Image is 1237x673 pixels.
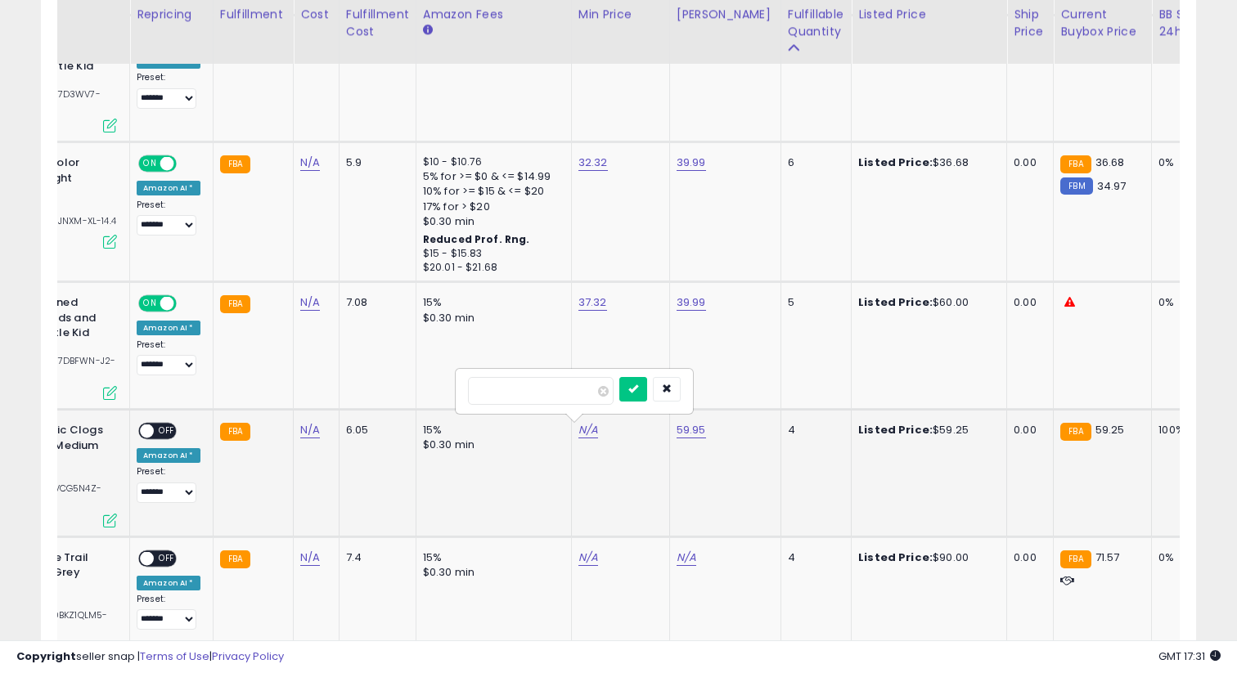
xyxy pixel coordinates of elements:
[140,648,209,664] a: Terms of Use
[1095,155,1125,170] span: 36.68
[423,437,559,452] div: $0.30 min
[423,155,559,169] div: $10 - $10.76
[220,6,286,23] div: Fulfillment
[346,550,403,565] div: 7.4
[788,423,839,437] div: 4
[1014,550,1041,565] div: 0.00
[137,594,200,630] div: Preset:
[300,6,332,23] div: Cost
[423,565,559,580] div: $0.30 min
[423,232,530,246] b: Reduced Prof. Rng.
[423,184,559,199] div: 10% for >= $15 & <= $20
[174,157,200,171] span: OFF
[1060,550,1091,568] small: FBA
[300,550,320,566] a: N/A
[1060,423,1091,441] small: FBA
[858,155,994,170] div: $36.68
[300,294,320,311] a: N/A
[423,23,433,38] small: Amazon Fees.
[346,155,403,170] div: 5.9
[1014,6,1046,40] div: Ship Price
[1014,423,1041,437] div: 0.00
[346,423,403,437] div: 6.05
[1097,178,1127,194] span: 34.97
[137,448,200,463] div: Amazon AI *
[137,321,200,335] div: Amazon AI *
[1014,295,1041,310] div: 0.00
[154,424,180,438] span: OFF
[137,181,200,195] div: Amazon AI *
[1158,6,1218,40] div: BB Share 24h.
[154,551,180,565] span: OFF
[300,422,320,438] a: N/A
[137,339,200,376] div: Preset:
[16,649,284,665] div: seller snap | |
[423,423,559,437] div: 15%
[578,6,663,23] div: Min Price
[677,6,774,23] div: [PERSON_NAME]
[788,6,844,40] div: Fulfillable Quantity
[1158,295,1212,310] div: 0%
[1060,6,1145,40] div: Current Buybox Price
[220,295,250,313] small: FBA
[858,422,933,437] b: Listed Price:
[1014,155,1041,170] div: 0.00
[677,422,706,438] a: 59.95
[858,550,994,565] div: $90.00
[423,247,559,261] div: $15 - $15.83
[858,423,994,437] div: $59.25
[137,200,200,236] div: Preset:
[677,155,706,171] a: 39.99
[677,550,696,566] a: N/A
[1158,155,1212,170] div: 0%
[1060,155,1091,173] small: FBA
[1158,648,1221,664] span: 2025-10-12 17:31 GMT
[423,6,565,23] div: Amazon Fees
[137,466,200,503] div: Preset:
[858,295,994,310] div: $60.00
[423,200,559,214] div: 17% for > $20
[1095,550,1120,565] span: 71.57
[140,157,160,171] span: ON
[16,648,76,664] strong: Copyright
[423,214,559,229] div: $0.30 min
[677,294,706,311] a: 39.99
[423,295,559,310] div: 15%
[578,550,598,566] a: N/A
[220,423,250,441] small: FBA
[140,297,160,311] span: ON
[788,550,839,565] div: 4
[578,155,608,171] a: 32.32
[137,72,200,109] div: Preset:
[858,6,1000,23] div: Listed Price
[1095,422,1125,437] span: 59.25
[212,648,284,664] a: Privacy Policy
[578,294,607,311] a: 37.32
[346,6,409,40] div: Fulfillment Cost
[220,550,250,568] small: FBA
[174,297,200,311] span: OFF
[1060,177,1092,195] small: FBM
[137,576,200,590] div: Amazon AI *
[858,550,933,565] b: Listed Price:
[788,295,839,310] div: 5
[788,155,839,170] div: 6
[137,6,206,23] div: Repricing
[578,422,598,438] a: N/A
[1158,423,1212,437] div: 100%
[858,155,933,170] b: Listed Price:
[423,550,559,565] div: 15%
[858,294,933,310] b: Listed Price:
[423,169,559,184] div: 5% for >= $0 & <= $14.99
[423,261,559,275] div: $20.01 - $21.68
[300,155,320,171] a: N/A
[220,155,250,173] small: FBA
[1158,550,1212,565] div: 0%
[423,311,559,325] div: $0.30 min
[346,295,403,310] div: 7.08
